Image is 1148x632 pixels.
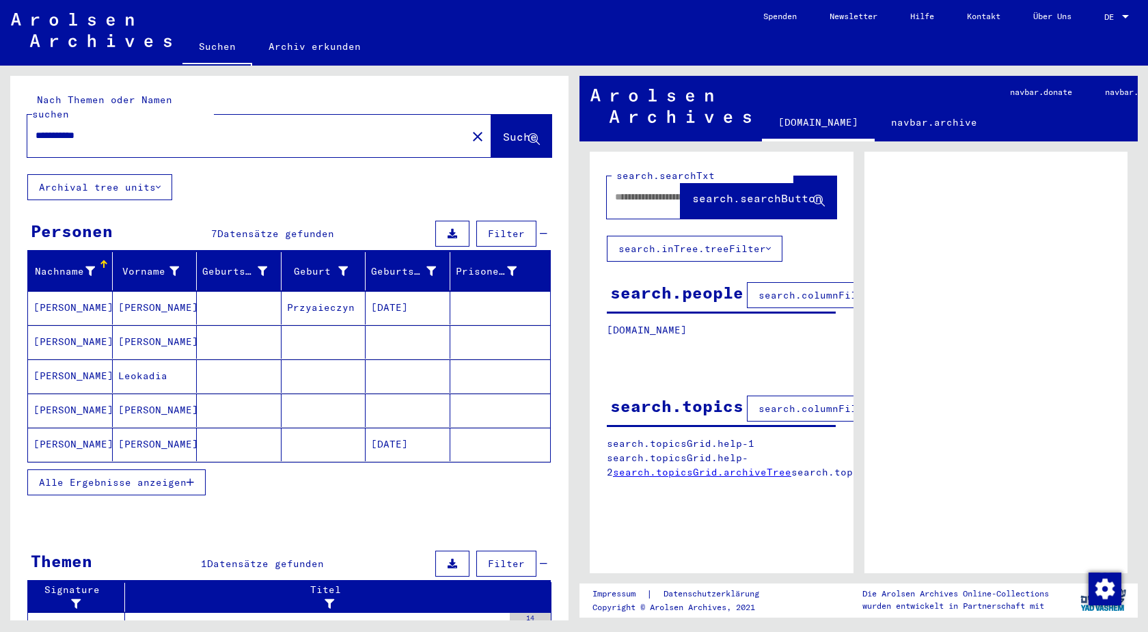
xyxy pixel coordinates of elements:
[287,264,348,279] div: Geburt‏
[476,551,536,577] button: Filter
[469,128,486,145] mat-icon: close
[862,600,1049,612] p: wurden entwickelt in Partnerschaft mit
[202,264,267,279] div: Geburtsname
[28,325,113,359] mat-cell: [PERSON_NAME]
[1104,12,1119,22] span: DE
[113,359,197,393] mat-cell: Leokadia
[113,394,197,427] mat-cell: [PERSON_NAME]
[287,260,366,282] div: Geburt‏
[456,260,534,282] div: Prisoner #
[131,583,538,612] div: Titel
[456,264,517,279] div: Prisoner #
[113,428,197,461] mat-cell: [PERSON_NAME]
[366,291,450,325] mat-cell: [DATE]
[762,106,875,141] a: [DOMAIN_NAME]
[27,469,206,495] button: Alle Ergebnisse anzeigen
[994,76,1089,109] a: navbar.donate
[28,252,113,290] mat-header-cell: Nachname
[592,587,776,601] div: |
[747,282,929,308] button: search.columnFilter.filter
[450,252,551,290] mat-header-cell: Prisoner #
[39,476,187,489] span: Alle Ergebnisse anzeigen
[366,252,450,290] mat-header-cell: Geburtsdatum
[607,437,836,480] p: search.topicsGrid.help-1 search.topicsGrid.help-2 search.topicsGrid.manually.
[33,264,95,279] div: Nachname
[113,252,197,290] mat-header-cell: Vorname
[653,587,776,601] a: Datenschutzerklärung
[488,558,525,570] span: Filter
[371,264,436,279] div: Geburtsdatum
[476,221,536,247] button: Filter
[510,613,551,627] div: 14
[197,252,282,290] mat-header-cell: Geburtsname
[33,583,114,612] div: Signature
[207,558,324,570] span: Datensätze gefunden
[11,13,172,47] img: Arolsen_neg.svg
[371,260,453,282] div: Geburtsdatum
[118,264,180,279] div: Vorname
[747,396,929,422] button: search.columnFilter.filter
[1078,583,1129,617] img: yv_logo.png
[692,191,822,205] span: search.searchButton
[211,228,217,240] span: 7
[592,587,646,601] a: Impressum
[681,176,836,219] button: search.searchButton
[616,169,715,182] mat-label: search.searchTxt
[488,228,525,240] span: Filter
[366,428,450,461] mat-cell: [DATE]
[217,228,334,240] span: Datensätze gefunden
[590,89,751,123] img: Arolsen_neg.svg
[282,252,366,290] mat-header-cell: Geburt‏
[27,174,172,200] button: Archival tree units
[758,289,918,301] span: search.columnFilter.filter
[613,466,791,478] a: search.topicsGrid.archiveTree
[28,428,113,461] mat-cell: [PERSON_NAME]
[182,30,252,66] a: Suchen
[1088,572,1121,605] div: Zustimmung ändern
[252,30,377,63] a: Archiv erkunden
[862,588,1049,600] p: Die Arolsen Archives Online-Collections
[282,291,366,325] mat-cell: Przyaieczyn
[28,359,113,393] mat-cell: [PERSON_NAME]
[607,323,836,338] p: [DOMAIN_NAME]
[118,260,197,282] div: Vorname
[131,583,524,612] div: Titel
[113,291,197,325] mat-cell: [PERSON_NAME]
[592,601,776,614] p: Copyright © Arolsen Archives, 2021
[503,130,537,143] span: Suche
[875,106,994,139] a: navbar.archive
[28,394,113,427] mat-cell: [PERSON_NAME]
[491,115,551,157] button: Suche
[607,236,782,262] button: search.inTree.treeFilter
[33,260,112,282] div: Nachname
[201,558,207,570] span: 1
[31,549,92,573] div: Themen
[31,219,113,243] div: Personen
[1089,573,1121,605] img: Zustimmung ändern
[464,122,491,150] button: Clear
[32,94,172,120] mat-label: Nach Themen oder Namen suchen
[758,402,918,415] span: search.columnFilter.filter
[610,280,743,305] div: search.people
[113,325,197,359] mat-cell: [PERSON_NAME]
[28,291,113,325] mat-cell: [PERSON_NAME]
[610,394,743,418] div: search.topics
[202,260,284,282] div: Geburtsname
[33,583,128,612] div: Signature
